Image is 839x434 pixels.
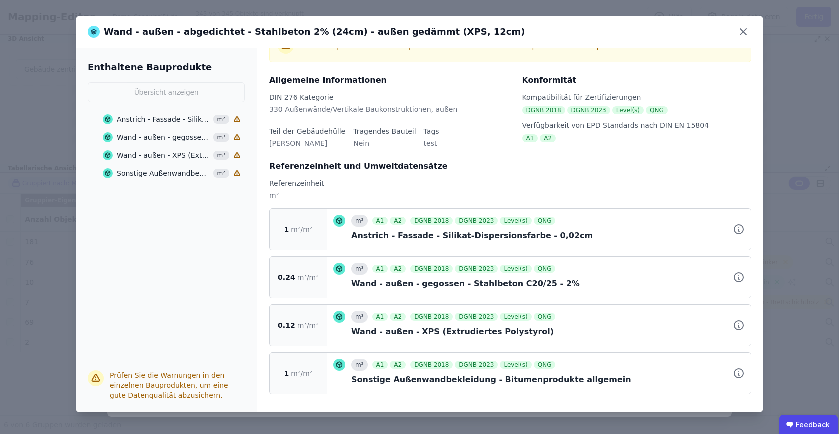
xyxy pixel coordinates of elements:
[213,133,230,142] span: m³
[88,82,245,102] button: Übersicht anzeigen
[372,313,388,321] div: A1
[351,359,368,371] div: m²
[351,263,368,275] div: m³
[351,278,745,290] div: Wand - außen - gegossen - Stahlbeton C20/25 - 2%
[410,265,453,273] div: DGNB 2018
[269,138,345,156] div: [PERSON_NAME]
[213,169,230,178] span: m²
[390,361,406,369] div: A2
[117,132,210,142] div: Wand - außen - gegossen - Stahlbeton C20/25 - 2%
[455,313,498,321] div: DGNB 2023
[390,217,406,225] div: A2
[522,120,752,130] div: Verfügbarkeit von EPD Standards nach DIN EN 15804
[646,106,668,114] div: QNG
[455,361,498,369] div: DGNB 2023
[522,106,565,114] div: DGNB 2018
[297,272,319,282] span: m³/m²
[269,160,751,172] div: Referenzeinheit und Umweltdatensätze
[534,265,556,273] div: QNG
[269,92,457,102] div: DIN 276 Kategorie
[372,217,388,225] div: A1
[424,138,439,156] div: test
[522,74,752,86] div: Konformität
[372,265,388,273] div: A1
[351,215,368,227] div: m²
[500,361,531,369] div: Level(s)
[500,265,531,273] div: Level(s)
[351,311,368,323] div: m³
[284,224,289,234] span: 1
[269,74,510,86] div: Allgemeine Informationen
[500,313,531,321] div: Level(s)
[540,134,556,142] div: A2
[612,106,644,114] div: Level(s)
[117,114,210,124] div: Anstrich - Fassade - Silikat-Dispersionsfarbe - 0,02cm
[353,126,416,136] div: Tragendes Bauteil
[269,104,457,122] div: 330 Außenwände/Vertikale Baukonstruktionen, außen
[284,368,289,378] span: 1
[410,217,453,225] div: DGNB 2018
[213,151,230,160] span: m³
[269,190,751,208] div: m²
[88,60,245,74] div: Enthaltene Bauprodukte
[390,313,406,321] div: A2
[534,361,556,369] div: QNG
[534,313,556,321] div: QNG
[500,217,531,225] div: Level(s)
[410,361,453,369] div: DGNB 2018
[522,92,752,102] div: Kompatibilität für Zertifizierungen
[278,272,295,282] span: 0.24
[567,106,610,114] div: DGNB 2023
[213,115,230,124] span: m²
[297,320,319,330] span: m³/m²
[410,313,453,321] div: DGNB 2018
[424,126,439,136] div: Tags
[291,224,312,234] span: m²/m²
[291,368,312,378] span: m²/m²
[534,217,556,225] div: QNG
[278,320,295,330] span: 0.12
[110,371,228,399] span: Prüfen Sie die Warnungen in den einzelnen Bauprodukten, um eine gute Datenqualität abzusichern.
[351,230,745,242] div: Anstrich - Fassade - Silikat-Dispersionsfarbe - 0,02cm
[351,374,745,386] div: Sonstige Außenwandbekleidung - Bitumenprodukte allgemein
[455,217,498,225] div: DGNB 2023
[372,361,388,369] div: A1
[269,178,751,188] div: Referenzeinheit
[455,265,498,273] div: DGNB 2023
[353,138,416,156] div: Nein
[390,265,406,273] div: A2
[351,326,745,338] div: Wand - außen - XPS (Extrudiertes Polystyrol)
[117,168,210,178] div: Sonstige Außenwandbekleidung - Bitumenprodukte allgemein
[522,134,538,142] div: A1
[88,25,525,39] div: Wand - außen - abgedichtet - Stahlbeton 2% (24cm) - außen gedämmt (XPS, 12cm)
[269,126,345,136] div: Teil der Gebäudehülle
[117,150,210,160] div: Wand - außen - XPS (Extrudiertes Polystyrol)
